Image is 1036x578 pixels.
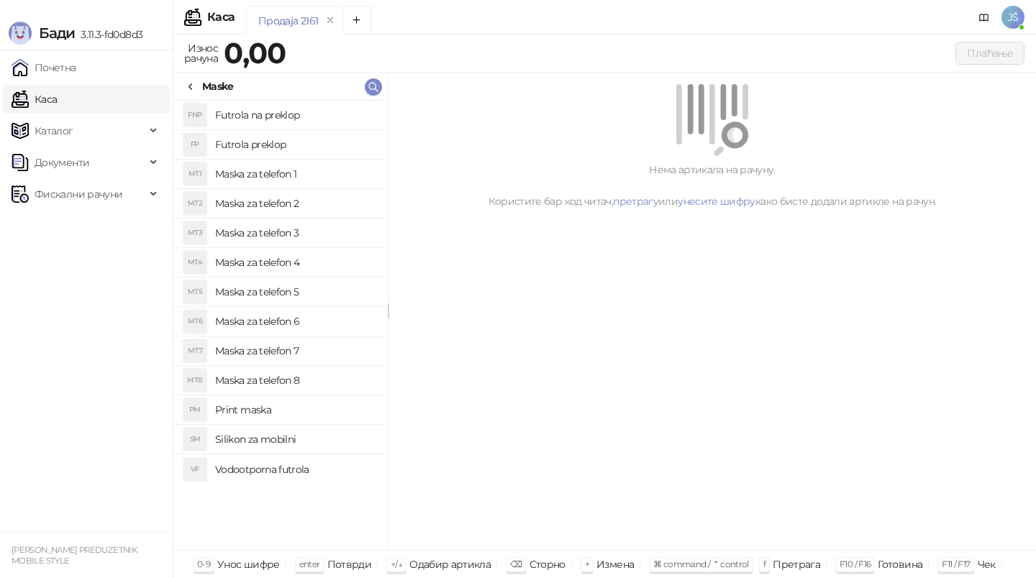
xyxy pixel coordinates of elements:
div: Потврди [327,555,372,574]
img: Logo [9,22,32,45]
span: Каталог [35,116,73,145]
div: MT4 [183,251,206,274]
div: FP [183,133,206,156]
span: + [585,559,589,569]
div: Измена [596,555,634,574]
small: [PERSON_NAME] PREDUZETNIK MOBILE STYLE [12,545,137,566]
div: Износ рачуна [181,39,221,68]
h4: Maska za telefon 8 [215,369,376,392]
h4: Maska za telefon 4 [215,251,376,274]
h4: Maska za telefon 6 [215,310,376,333]
h4: Maska za telefon 2 [215,192,376,215]
span: Документи [35,148,89,177]
h4: Futrola preklop [215,133,376,156]
button: Плаћање [955,42,1024,65]
div: PM [183,398,206,421]
div: Сторно [530,555,565,574]
div: MT8 [183,369,206,392]
h4: Maska za telefon 1 [215,162,376,185]
div: Одабир артикла [409,555,491,574]
button: Add tab [342,6,371,35]
a: Почетна [12,53,76,82]
span: F10 / F16 [840,559,871,569]
span: ↑/↓ [391,559,402,569]
h4: Vodootporna futrola [215,458,376,481]
span: Бади [39,24,75,42]
div: MT3 [183,221,206,244]
div: MT5 [183,280,206,303]
h4: Silikon za mobilni [215,428,376,451]
div: Готовина [878,555,922,574]
span: F11 / F17 [942,559,970,569]
span: JŠ [1001,6,1024,29]
div: FNP [183,104,206,127]
button: remove [321,14,340,27]
div: SM [183,428,206,451]
span: 3.11.3-fd0d8d3 [75,28,142,41]
a: унесите шифру [678,195,755,208]
div: Продаја 2161 [258,13,318,29]
div: Чек [978,555,996,574]
h4: Maska za telefon 5 [215,280,376,303]
div: MT1 [183,162,206,185]
a: Каса [12,85,57,114]
div: Претрага [773,555,820,574]
div: VF [183,458,206,481]
h4: Futrola na preklop [215,104,376,127]
div: Нема артикала на рачуну. Користите бар код читач, или како бисте додали артикле на рачун. [406,162,1019,209]
div: Maske [202,78,234,94]
div: Каса [207,12,235,23]
span: f [763,559,765,569]
strong: 0,00 [224,35,286,70]
a: Документација [973,6,996,29]
div: Унос шифре [217,555,280,574]
div: MT2 [183,192,206,215]
div: grid [173,101,388,550]
span: ⌘ command / ⌃ control [653,559,749,569]
h4: Maska za telefon 3 [215,221,376,244]
h4: Maska za telefon 7 [215,339,376,362]
div: MT7 [183,339,206,362]
span: 0-9 [197,559,210,569]
span: enter [299,559,320,569]
div: MT6 [183,310,206,333]
a: претрагу [613,195,658,208]
span: Фискални рачуни [35,180,122,208]
span: ⌫ [510,559,522,569]
h4: Print maska [215,398,376,421]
